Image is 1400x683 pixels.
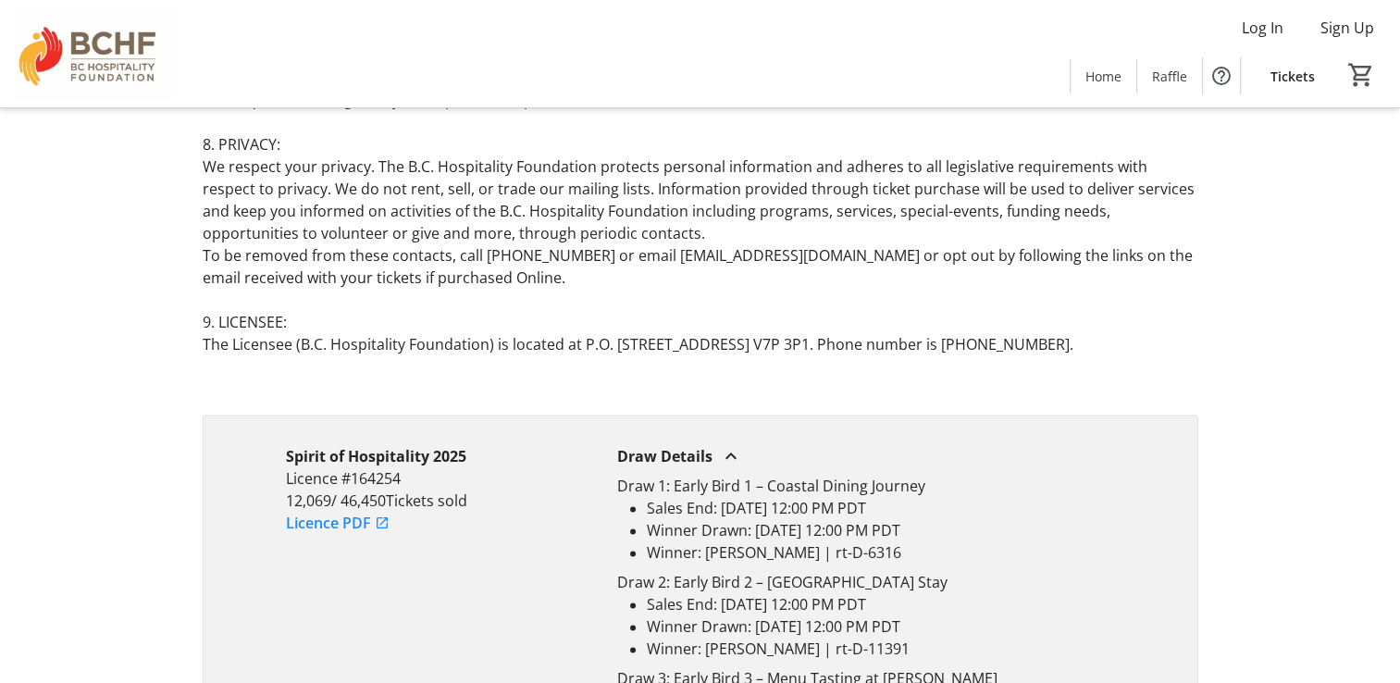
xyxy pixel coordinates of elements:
[1242,17,1283,39] span: Log In
[1137,59,1202,93] a: Raffle
[647,615,1114,638] li: Winner Drawn: [DATE] 12:00 PM PDT
[1306,13,1389,43] button: Sign Up
[1203,57,1240,94] button: Help
[286,512,390,534] a: Licence PDF
[617,475,1114,497] p: Draw 1: Early Bird 1 – Coastal Dining Journey
[1227,13,1298,43] button: Log In
[1071,59,1136,93] a: Home
[203,333,1198,355] p: The Licensee (B.C. Hospitality Foundation) is located at P.O. [STREET_ADDRESS] V7P 3P1. Phone num...
[647,497,1114,519] li: Sales End: [DATE] 12:00 PM PDT
[1085,67,1121,86] span: Home
[286,446,466,466] strong: Spirit of Hospitality 2025
[286,490,535,512] p: 12,069 / 46,450 Tickets sold
[647,593,1114,615] li: Sales End: [DATE] 12:00 PM PDT
[1344,58,1378,92] button: Cart
[203,311,1198,333] p: 9. LICENSEE:
[647,638,1114,660] li: Winner: [PERSON_NAME] | rt-D-11391
[203,244,1198,289] p: To be removed from these contacts, call [PHONE_NUMBER] or email [EMAIL_ADDRESS][DOMAIN_NAME] or o...
[1256,59,1330,93] a: Tickets
[647,541,1114,564] li: Winner: [PERSON_NAME] | rt-D-6316
[1320,17,1374,39] span: Sign Up
[617,571,1114,593] p: Draw 2: Early Bird 2 – [GEOGRAPHIC_DATA] Stay
[203,133,1198,155] p: 8. PRIVACY:
[1270,67,1315,86] span: Tickets
[286,467,535,490] p: Licence #164254
[1152,67,1187,86] span: Raffle
[617,445,1114,467] div: Draw Details
[203,155,1198,244] p: We respect your privacy. The B.C. Hospitality Foundation protects personal information and adhere...
[11,7,176,100] img: BC Hospitality Foundation's Logo
[647,519,1114,541] li: Winner Drawn: [DATE] 12:00 PM PDT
